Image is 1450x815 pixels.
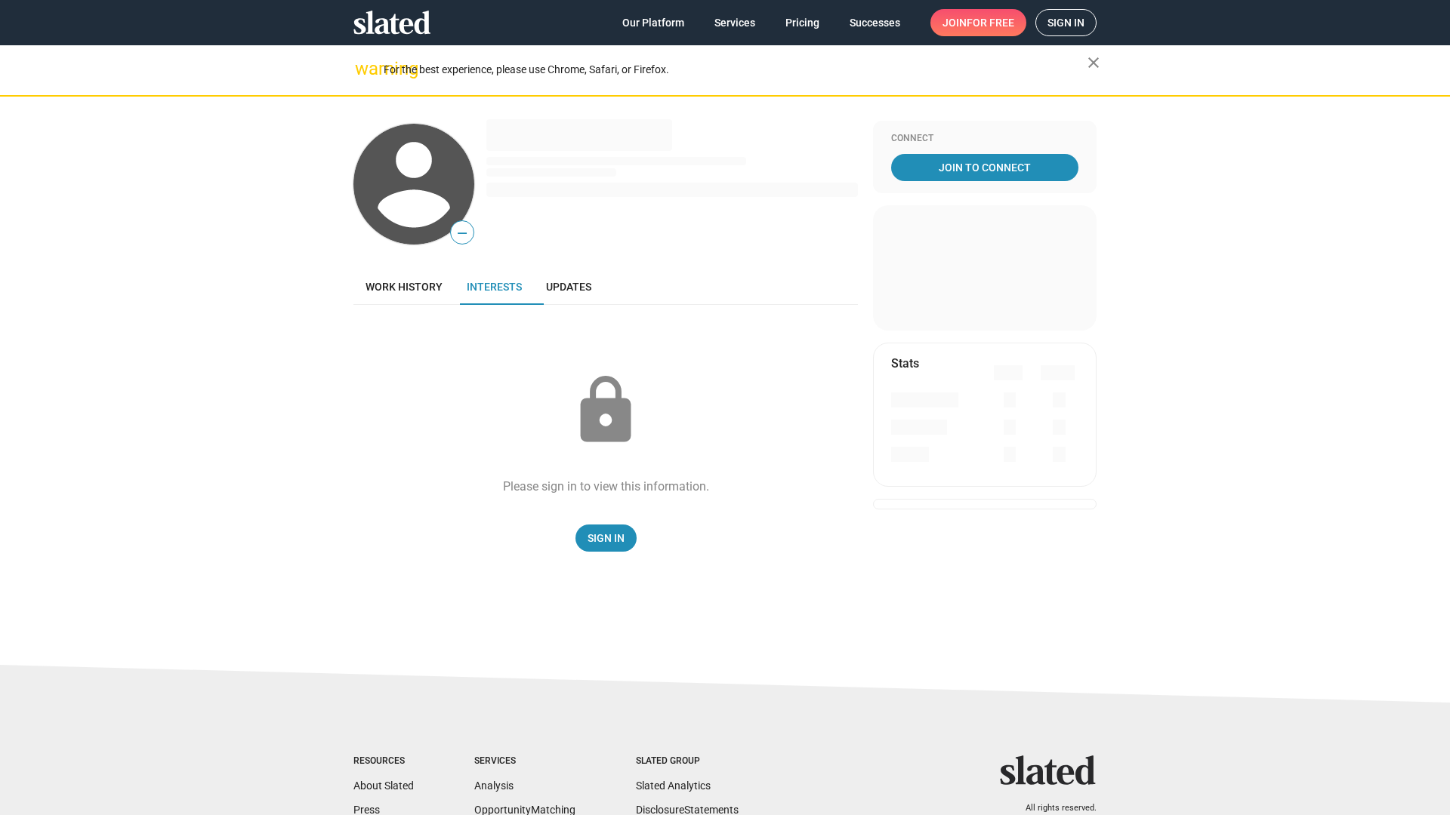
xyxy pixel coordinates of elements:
[1047,10,1084,35] span: Sign in
[455,269,534,305] a: Interests
[702,9,767,36] a: Services
[1035,9,1097,36] a: Sign in
[930,9,1026,36] a: Joinfor free
[773,9,831,36] a: Pricing
[1084,54,1103,72] mat-icon: close
[534,269,603,305] a: Updates
[467,281,522,293] span: Interests
[353,755,414,767] div: Resources
[636,780,711,792] a: Slated Analytics
[891,355,919,371] mat-card-title: Stats
[575,524,637,552] a: Sign In
[353,780,414,792] a: About Slated
[568,373,643,448] mat-icon: lock
[474,780,514,792] a: Analysis
[942,9,1014,36] span: Join
[636,755,739,767] div: Slated Group
[967,9,1014,36] span: for free
[588,524,625,552] span: Sign In
[546,281,591,293] span: Updates
[891,154,1078,181] a: Join To Connect
[622,9,684,36] span: Our Platform
[891,133,1078,145] div: Connect
[894,154,1075,181] span: Join To Connect
[451,223,474,243] span: —
[838,9,912,36] a: Successes
[384,60,1087,80] div: For the best experience, please use Chrome, Safari, or Firefox.
[366,281,443,293] span: Work history
[714,9,755,36] span: Services
[785,9,819,36] span: Pricing
[503,478,709,494] div: Please sign in to view this information.
[850,9,900,36] span: Successes
[610,9,696,36] a: Our Platform
[474,755,575,767] div: Services
[353,269,455,305] a: Work history
[355,60,373,78] mat-icon: warning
